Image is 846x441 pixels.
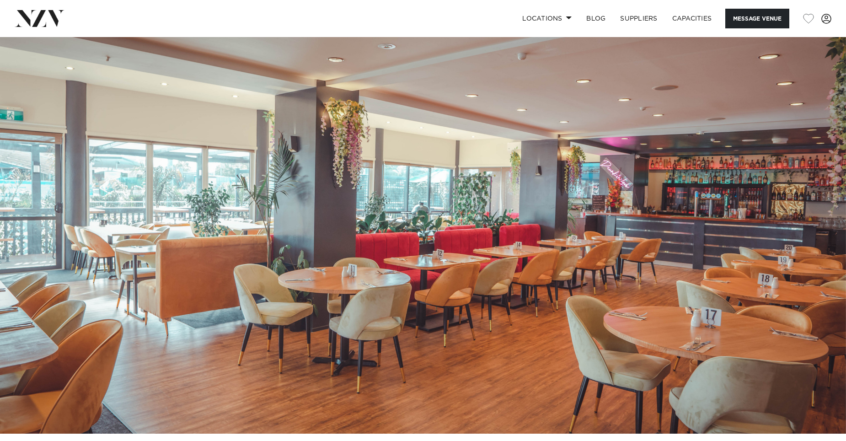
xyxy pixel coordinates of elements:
a: Capacities [665,9,719,28]
a: Locations [515,9,579,28]
a: SUPPLIERS [613,9,664,28]
a: BLOG [579,9,613,28]
img: nzv-logo.png [15,10,64,27]
button: Message Venue [725,9,789,28]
